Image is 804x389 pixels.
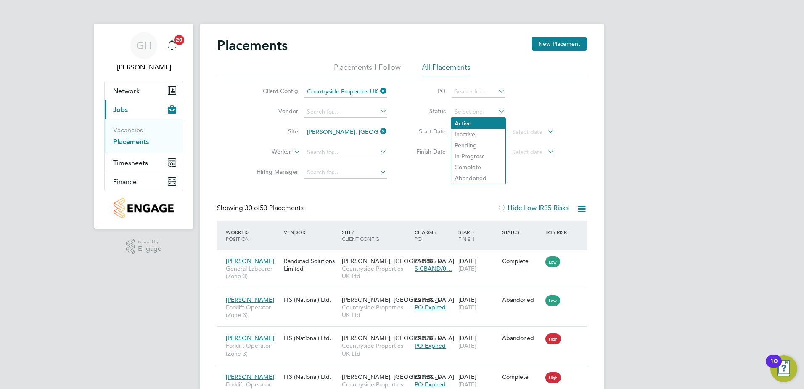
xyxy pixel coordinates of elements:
span: General Labourer (Zone 3) [226,265,280,280]
span: High [545,372,561,383]
div: ITS (National) Ltd. [282,292,340,308]
div: Randstad Solutions Limited [282,253,340,277]
li: Pending [451,140,505,151]
span: / Client Config [342,229,379,242]
span: / hr [435,258,442,264]
span: [DATE] [458,265,476,272]
div: Abandoned [502,296,542,304]
span: [DATE] [458,342,476,349]
a: 20 [164,32,180,59]
input: Search for... [452,86,505,98]
span: [PERSON_NAME] [226,257,274,265]
li: All Placements [422,62,471,77]
div: IR35 Risk [543,224,572,240]
li: In Progress [451,151,505,162]
label: Hide Low IR35 Risks [497,204,569,212]
span: Powered by [138,239,161,246]
label: Site [250,128,298,135]
label: Status [408,107,446,115]
span: PO Expired [415,304,446,311]
a: [PERSON_NAME]Forklift Operator (Zone 3)ITS (National) Ltd.[PERSON_NAME], [GEOGRAPHIC_DATA]Country... [224,330,587,337]
span: [PERSON_NAME] [226,373,274,381]
span: Countryside Properties UK Ltd [342,342,410,357]
button: Network [105,81,183,100]
div: Complete [502,373,542,381]
button: Open Resource Center, 10 new notifications [770,355,797,382]
span: Engage [138,245,161,253]
span: £23.28 [415,373,433,381]
div: Worker [224,224,282,246]
div: Abandoned [502,334,542,342]
label: Client Config [250,87,298,95]
button: Finance [105,172,183,191]
button: Jobs [105,100,183,119]
span: [PERSON_NAME], [GEOGRAPHIC_DATA] [342,373,454,381]
li: Inactive [451,129,505,140]
span: [PERSON_NAME], [GEOGRAPHIC_DATA] [342,257,454,265]
span: [DATE] [458,304,476,311]
span: PO Expired [415,342,446,349]
span: £18.88 [415,257,433,265]
span: GH [136,40,152,51]
div: [DATE] [456,253,500,277]
input: Search for... [304,167,387,179]
span: / Finish [458,229,474,242]
div: Showing [217,204,305,213]
div: Jobs [105,119,183,153]
img: countryside-properties-logo-retina.png [114,198,173,218]
div: Status [500,224,544,240]
span: Forklift Operator (Zone 3) [226,342,280,357]
div: [DATE] [456,292,500,315]
span: / hr [435,297,442,303]
li: Abandoned [451,173,505,184]
span: / Position [226,229,249,242]
span: Forklift Operator (Zone 3) [226,304,280,319]
span: 53 Placements [245,204,304,212]
span: Jobs [113,106,128,114]
span: Network [113,87,140,95]
div: ITS (National) Ltd. [282,330,340,346]
div: Charge [413,224,456,246]
span: [PERSON_NAME], [GEOGRAPHIC_DATA] [342,334,454,342]
span: Select date [512,128,542,136]
div: Vendor [282,224,340,240]
a: [PERSON_NAME]Forklift Operator (Zone 3)ITS (National) Ltd.[PERSON_NAME], [GEOGRAPHIC_DATA]Country... [224,291,587,298]
input: Select one [452,106,505,118]
div: Complete [502,257,542,265]
span: Timesheets [113,159,148,167]
span: Countryside Properties UK Ltd [342,304,410,319]
nav: Main navigation [94,24,193,229]
label: Vendor [250,107,298,115]
span: Finance [113,178,137,186]
span: [DATE] [458,381,476,388]
button: Timesheets [105,153,183,172]
a: [PERSON_NAME]General Labourer (Zone 3)Randstad Solutions Limited[PERSON_NAME], [GEOGRAPHIC_DATA]C... [224,253,587,260]
a: [PERSON_NAME]Forklift Operator (Zone 3)ITS (National) Ltd.[PERSON_NAME], [GEOGRAPHIC_DATA]Country... [224,368,587,376]
span: Low [545,256,560,267]
span: 30 of [245,204,260,212]
span: PO Expired [415,381,446,388]
label: PO [408,87,446,95]
input: Search for... [304,86,387,98]
label: Finish Date [408,148,446,155]
a: Powered byEngage [126,239,162,255]
span: [PERSON_NAME] [226,296,274,304]
li: Complete [451,162,505,173]
a: Placements [113,138,149,146]
span: £23.28 [415,334,433,342]
span: Low [545,295,560,306]
li: Placements I Follow [334,62,401,77]
span: / PO [415,229,436,242]
span: High [545,333,561,344]
button: New Placement [532,37,587,51]
label: Start Date [408,128,446,135]
div: [DATE] [456,330,500,354]
li: Active [451,118,505,129]
span: [PERSON_NAME] [226,334,274,342]
input: Search for... [304,106,387,118]
div: ITS (National) Ltd. [282,369,340,385]
span: [PERSON_NAME], [GEOGRAPHIC_DATA] [342,296,454,304]
span: 20 [174,35,184,45]
label: Hiring Manager [250,168,298,176]
a: Vacancies [113,126,143,134]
